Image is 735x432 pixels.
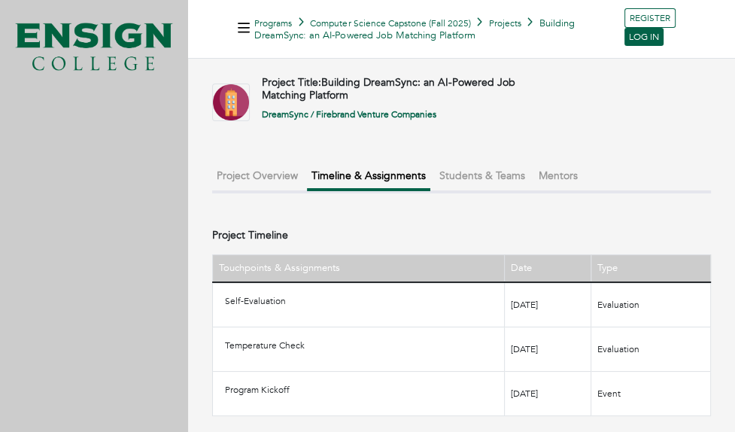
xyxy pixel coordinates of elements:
[307,163,430,191] button: Timeline & Assignments
[15,23,173,71] img: Ensign_logo.png
[591,254,711,282] th: Type
[624,28,664,46] a: LOG IN
[262,75,515,102] span: Building DreamSync: an AI-Powered Job Matching Platform
[504,372,591,416] td: [DATE]
[213,254,505,282] th: Touchpoints & Assignments
[254,17,574,42] span: Building DreamSync: an AI-Powered Job Matching Platform
[225,383,498,397] p: Program Kickoff
[254,17,292,29] a: Programs
[262,77,561,102] h4: Project Title:
[504,282,591,327] td: [DATE]
[624,8,676,28] a: REGISTER
[591,327,711,372] td: Evaluation
[262,108,436,120] a: DreamSync / Firebrand Venture Companies
[488,17,521,29] a: Projects
[225,294,498,308] p: Self-Evaluation
[435,163,530,188] button: Students & Teams
[504,254,591,282] th: Date
[212,84,250,121] img: Company-Icon-7f8a26afd1715722aa5ae9dc11300c11ceeb4d32eda0db0d61c21d11b95ecac6.png
[212,163,302,188] button: Project Overview
[504,327,591,372] td: [DATE]
[591,372,711,416] td: Event
[591,282,711,327] td: Evaluation
[212,230,288,242] h4: Project Timeline
[310,17,470,29] a: Computer Science Capstone (Fall 2025)
[225,339,498,352] p: Temperature Check
[534,163,582,188] button: Mentors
